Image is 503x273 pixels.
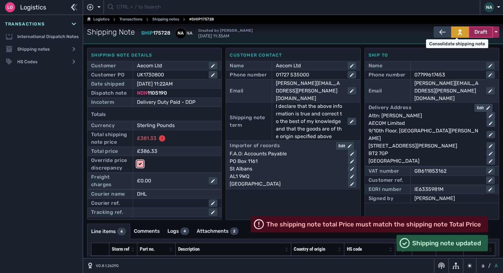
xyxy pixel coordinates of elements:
button: Edit [474,104,493,112]
div: Importer of records [230,142,280,150]
div: Edit [338,143,352,149]
div: Ship to [369,52,495,58]
div: Signed by [369,195,394,202]
div: [GEOGRAPHIC_DATA] [230,180,342,188]
a: Attachments2 [193,224,242,239]
div: Shipping note details [91,52,218,58]
div: Total shipping note price [91,131,129,146]
div: Lo [5,2,15,12]
div: NA [484,2,494,12]
a: Logs4 [164,224,193,239]
div: EORI number [369,186,402,193]
input: CTRL + / to Search [117,1,476,14]
div: £386.33 [137,148,209,155]
div: Name [369,62,383,70]
div: Totals [91,108,218,121]
div: DHL [137,190,217,198]
div: Delivery Address [369,104,412,112]
div: Description [178,246,283,253]
a: Comments [130,224,164,239]
div: F.A.O: Accounts Payable [230,150,342,158]
div: Consolidate shipping note [426,39,488,48]
span: V0.8.1.26290 [96,263,119,269]
span: Shipping Note [87,26,135,38]
div: Courier ref. [91,199,120,207]
span: SHIP [141,30,153,36]
a: Shipping notes [152,16,179,23]
div: St Albans [230,165,342,173]
div: [GEOGRAPHIC_DATA] [369,157,481,165]
span: 1105190 [147,90,167,96]
div: I declare that the above information is true and correct to the best of my knowledge and that the... [276,103,342,140]
div: Customer PO [91,71,124,79]
div: AL1 9WQ [230,173,342,180]
div: 4 [180,227,189,235]
div: Aecom Ltd [137,62,204,70]
div: Name [230,62,244,70]
div: Freight charges [91,173,129,188]
div: Incoterm [91,98,114,106]
span: [DATE] 11:35AM [198,28,253,39]
span: 175728 [153,30,171,36]
span: Logistics [20,3,46,12]
div: [STREET_ADDRESS][PERSON_NAME] [369,142,481,150]
div: Customer contact [230,52,356,58]
div: UK1730800 [137,71,204,79]
div: Phone number [369,71,406,79]
div: Edit [477,105,490,111]
div: Email [369,87,382,95]
span: The shipping note total Price must match the shipping note Total Price [266,220,481,229]
div: Attn: [PERSON_NAME] [369,112,481,120]
div: 01727 535000 [276,71,342,79]
div: [PERSON_NAME][EMAIL_ADDRESS][PERSON_NAME][DOMAIN_NAME] [276,80,342,102]
div: £381.33 [137,135,156,142]
a: Line items4 [87,224,130,239]
div: 2 [230,227,238,235]
span: Shipping note updated [412,238,481,248]
div: Tracking ref. [91,209,123,216]
div: Total price [91,148,118,155]
div: Storm ref [112,246,129,253]
a: Logistics [87,16,109,23]
div: 07799617453 [414,71,481,79]
div: VAT number [369,167,399,175]
div: [PERSON_NAME] [414,195,495,202]
div: Courier name [91,190,125,198]
div: Shipping note term [230,114,268,129]
div: NA [176,28,186,38]
div: NA [184,28,194,38]
span: NDN [137,90,147,96]
div: IE6335981M [414,186,481,193]
span: Created by [PERSON_NAME] [198,28,253,33]
button: A [493,262,499,270]
div: Dispatch note [91,89,127,97]
div: Delivery Duty Paid - DDP [137,98,217,106]
span: Draft [474,28,487,36]
div: Part no. [140,246,167,253]
div: Date shipped [91,80,125,88]
span: / [488,262,491,270]
div: £0.00 [137,177,204,185]
button: Draft [469,26,493,38]
div: Currency [91,122,115,129]
div: 4 [117,228,126,235]
div: 9/10th Floor, [GEOGRAPHIC_DATA][PERSON_NAME] [369,127,481,142]
button: a [480,262,486,270]
div: [PERSON_NAME][EMAIL_ADDRESS][PERSON_NAME][DOMAIN_NAME] [414,80,481,102]
div: PO Box 1161 [230,158,342,165]
div: Customer [91,62,116,70]
div: Phone number [230,71,267,79]
div: GB611853162 [414,167,481,175]
div: Customer ref. [369,176,403,184]
div: BT2 7GP [369,150,481,157]
span: #SHIP175728 [189,16,214,23]
a: Transactions [119,16,142,23]
div: Sterling Pounds [137,122,209,129]
div: Email [230,87,243,95]
div: AECOM Limited [369,120,481,127]
span: Transactions [5,21,45,27]
div: [DATE] 11:22AM [137,80,209,88]
div: Aecom Ltd [276,62,342,70]
button: Edit [336,142,354,150]
div: Override price discrepancy [91,157,129,172]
